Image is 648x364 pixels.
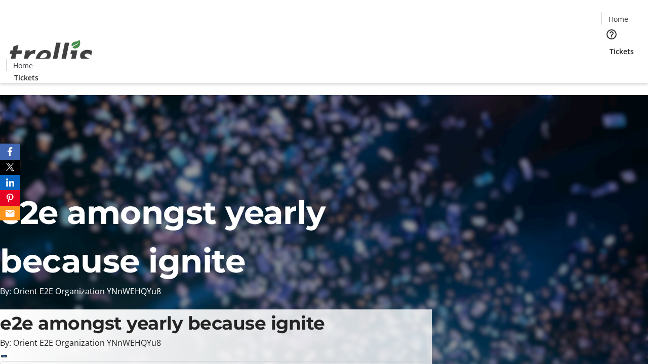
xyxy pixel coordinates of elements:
[609,14,628,24] span: Home
[601,57,622,77] button: Cart
[7,60,39,71] a: Home
[14,72,38,83] span: Tickets
[601,46,642,57] a: Tickets
[6,29,96,79] img: Orient E2E Organization YNnWEHQYu8's Logo
[602,14,634,24] a: Home
[610,46,634,57] span: Tickets
[6,72,47,83] a: Tickets
[601,24,622,44] button: Help
[13,60,33,71] span: Home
